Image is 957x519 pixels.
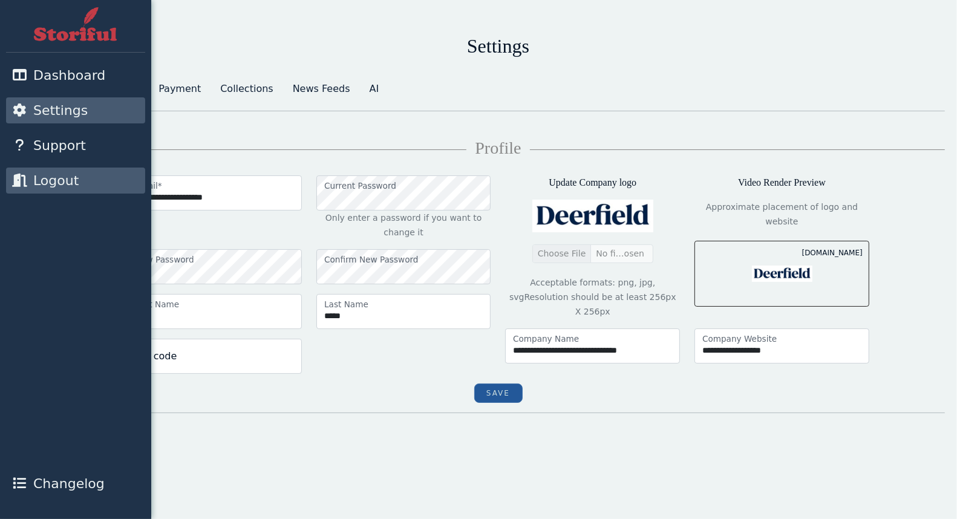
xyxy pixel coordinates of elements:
a: Payment [149,77,211,101]
div: [DOMAIN_NAME] [802,247,863,258]
small: Only enter a password if you want to change it [325,213,482,237]
img: Company Logo [752,266,812,282]
a: Dashboard [6,62,145,88]
a: Support [6,132,145,158]
a: Changelog [6,471,145,497]
img: Storiful Logo [33,6,118,42]
p: Video Render Preview [694,175,869,190]
button: Save [474,384,523,403]
a: Collections [211,77,283,101]
span: Changelog [33,474,185,494]
span: Logout [33,171,185,191]
a: AI [360,77,389,101]
h3: Profile [51,138,945,158]
a: Settings [6,97,145,123]
span: Settings [33,100,185,120]
span: Support [33,135,185,155]
small: Acceptable formats: png, jpg, svg [509,278,655,302]
iframe: Chat [906,465,948,510]
p: Update Company logo [505,175,680,190]
small: Approximate placement of logo and website [706,202,858,226]
small: Resolution should be at least 256px X 256px [524,292,676,316]
img: Company Logo [532,200,653,232]
h2: Settings [51,34,945,57]
a: News Feeds [283,77,360,101]
span: Dashboard [33,65,185,85]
